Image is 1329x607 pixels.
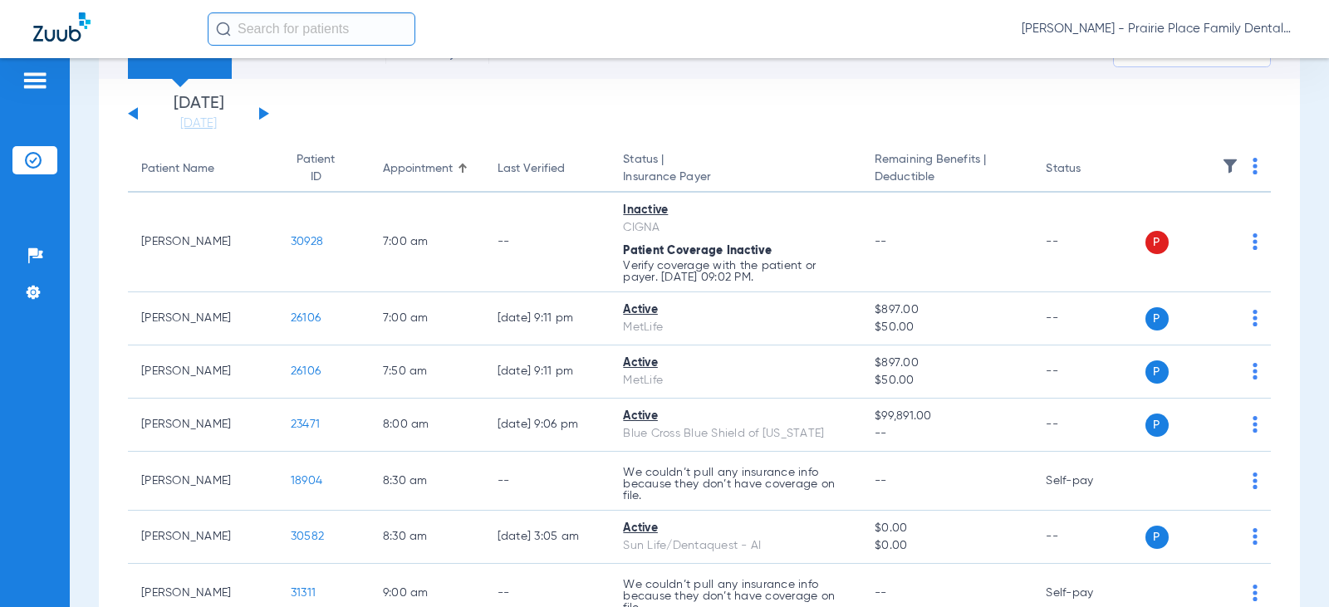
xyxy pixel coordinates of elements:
[1032,399,1145,452] td: --
[1253,310,1258,326] img: group-dot-blue.svg
[128,193,277,292] td: [PERSON_NAME]
[623,355,848,372] div: Active
[623,202,848,219] div: Inactive
[1032,146,1145,193] th: Status
[484,452,611,511] td: --
[291,587,316,599] span: 31311
[1032,452,1145,511] td: Self-pay
[370,399,484,452] td: 8:00 AM
[623,537,848,555] div: Sun Life/Dentaquest - AI
[128,511,277,564] td: [PERSON_NAME]
[623,372,848,389] div: MetLife
[623,245,772,257] span: Patient Coverage Inactive
[128,399,277,452] td: [PERSON_NAME]
[291,419,320,430] span: 23471
[149,95,248,132] li: [DATE]
[1032,511,1145,564] td: --
[875,520,1019,537] span: $0.00
[291,531,324,542] span: 30582
[484,292,611,345] td: [DATE] 9:11 PM
[1253,585,1258,601] img: group-dot-blue.svg
[610,146,861,193] th: Status |
[383,160,471,178] div: Appointment
[498,160,597,178] div: Last Verified
[141,160,264,178] div: Patient Name
[875,475,887,487] span: --
[623,425,848,443] div: Blue Cross Blue Shield of [US_STATE]
[291,151,356,186] div: Patient ID
[128,345,277,399] td: [PERSON_NAME]
[1253,528,1258,545] img: group-dot-blue.svg
[291,475,322,487] span: 18904
[1032,345,1145,399] td: --
[623,467,848,502] p: We couldn’t pull any insurance info because they don’t have coverage on file.
[875,537,1019,555] span: $0.00
[1253,363,1258,379] img: group-dot-blue.svg
[149,115,248,132] a: [DATE]
[1145,414,1169,437] span: P
[370,292,484,345] td: 7:00 AM
[875,587,887,599] span: --
[623,319,848,336] div: MetLife
[623,260,848,283] p: Verify coverage with the patient or payer. [DATE] 09:02 PM.
[484,511,611,564] td: [DATE] 3:05 AM
[291,312,321,324] span: 26106
[1032,292,1145,345] td: --
[875,301,1019,319] span: $897.00
[1222,158,1238,174] img: filter.svg
[875,319,1019,336] span: $50.00
[141,160,214,178] div: Patient Name
[383,160,453,178] div: Appointment
[208,12,415,46] input: Search for patients
[1253,158,1258,174] img: group-dot-blue.svg
[1145,360,1169,384] span: P
[623,301,848,319] div: Active
[291,236,323,247] span: 30928
[291,365,321,377] span: 26106
[484,345,611,399] td: [DATE] 9:11 PM
[861,146,1032,193] th: Remaining Benefits |
[875,355,1019,372] span: $897.00
[1253,233,1258,250] img: group-dot-blue.svg
[498,160,565,178] div: Last Verified
[291,151,341,186] div: Patient ID
[370,345,484,399] td: 7:50 AM
[623,520,848,537] div: Active
[1145,231,1169,254] span: P
[623,219,848,237] div: CIGNA
[623,408,848,425] div: Active
[1022,21,1296,37] span: [PERSON_NAME] - Prairie Place Family Dental
[484,193,611,292] td: --
[875,425,1019,443] span: --
[1145,307,1169,330] span: P
[216,22,231,37] img: Search Icon
[22,71,48,91] img: hamburger-icon
[484,399,611,452] td: [DATE] 9:06 PM
[1032,193,1145,292] td: --
[1145,526,1169,549] span: P
[875,372,1019,389] span: $50.00
[1253,416,1258,433] img: group-dot-blue.svg
[875,236,887,247] span: --
[623,169,848,186] span: Insurance Payer
[370,511,484,564] td: 8:30 AM
[1253,472,1258,489] img: group-dot-blue.svg
[875,408,1019,425] span: $99,891.00
[370,452,484,511] td: 8:30 AM
[128,292,277,345] td: [PERSON_NAME]
[875,169,1019,186] span: Deductible
[370,193,484,292] td: 7:00 AM
[33,12,91,42] img: Zuub Logo
[128,452,277,511] td: [PERSON_NAME]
